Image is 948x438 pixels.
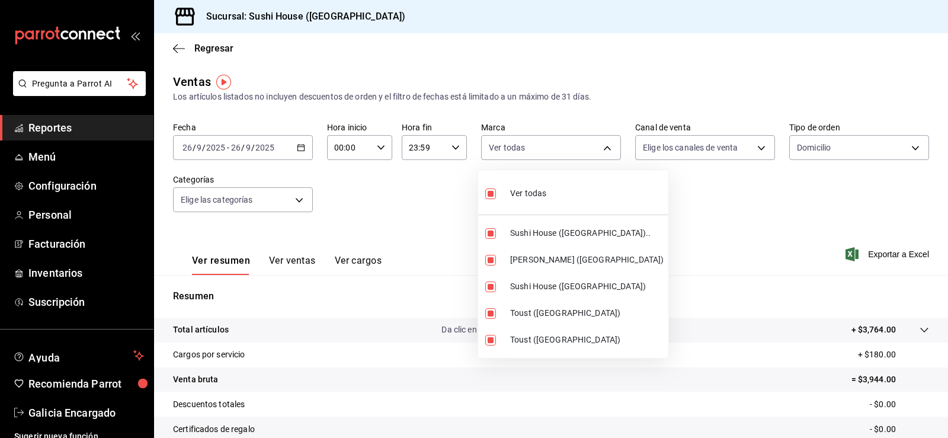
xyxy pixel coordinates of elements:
img: Tooltip marker [216,75,231,89]
span: Toust ([GEOGRAPHIC_DATA]) [510,307,664,319]
span: Sushi House ([GEOGRAPHIC_DATA]).. [510,227,664,239]
span: Toust ([GEOGRAPHIC_DATA]) [510,334,664,346]
span: [PERSON_NAME] ([GEOGRAPHIC_DATA]) [510,254,664,266]
span: Sushi House ([GEOGRAPHIC_DATA]) [510,280,664,293]
span: Ver todas [510,187,546,200]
